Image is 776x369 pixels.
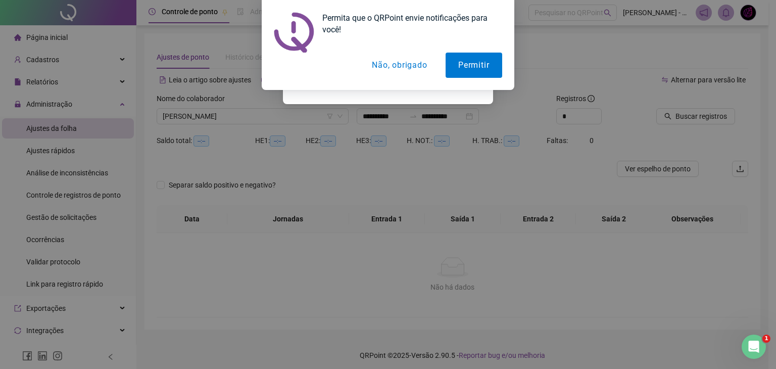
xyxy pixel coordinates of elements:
[742,335,766,359] iframe: Intercom live chat
[762,335,770,343] span: 1
[314,12,502,35] div: Permita que o QRPoint envie notificações para você!
[446,53,502,78] button: Permitir
[360,53,440,78] button: Não, obrigado
[274,12,314,53] img: notification icon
